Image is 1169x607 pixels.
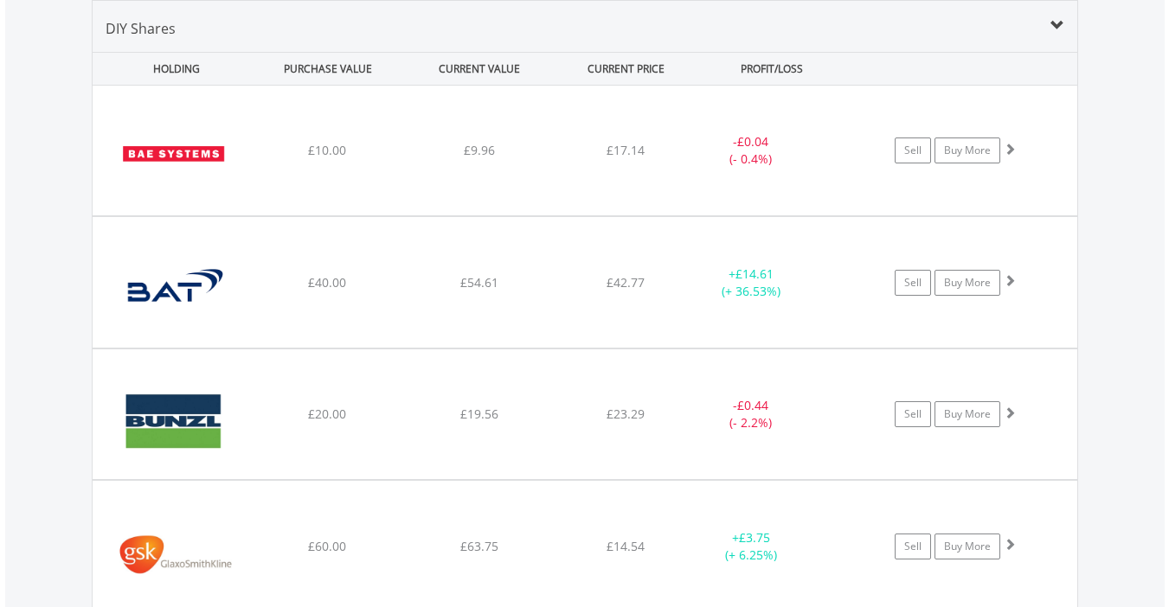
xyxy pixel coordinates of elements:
span: £20.00 [308,406,346,422]
div: CURRENT PRICE [556,53,694,85]
span: £3.75 [739,529,770,546]
div: - (- 0.4%) [686,133,817,168]
a: Buy More [935,534,1000,559]
img: EQU.GBP.GSK.png [101,502,250,606]
div: - (- 2.2%) [686,397,817,431]
div: HOLDING [93,53,251,85]
a: Sell [895,270,931,296]
img: EQU.GBP.BA.png [101,107,250,211]
div: PROFIT/LOSS [698,53,846,85]
span: £14.61 [735,265,774,282]
span: £14.54 [607,538,645,554]
span: £17.14 [607,142,645,158]
a: Buy More [935,270,1000,296]
img: EQU.GBP.BATS.png [101,239,250,342]
div: + (+ 36.53%) [686,265,817,300]
img: EQU.GBP.BNZL.png [101,371,250,475]
span: £54.61 [460,274,498,291]
span: £42.77 [607,274,645,291]
div: PURCHASE VALUE [254,53,402,85]
span: £0.04 [737,133,768,150]
a: Buy More [935,401,1000,427]
span: £10.00 [308,142,346,158]
span: £0.44 [737,397,768,413]
span: £60.00 [308,538,346,554]
span: £63.75 [460,538,498,554]
a: Buy More [935,137,1000,163]
span: DIY Shares [106,19,176,38]
span: £9.96 [464,142,495,158]
span: £40.00 [308,274,346,291]
span: £19.56 [460,406,498,422]
a: Sell [895,534,931,559]
a: Sell [895,137,931,163]
div: + (+ 6.25%) [686,529,817,564]
a: Sell [895,401,931,427]
div: CURRENT VALUE [406,53,554,85]
span: £23.29 [607,406,645,422]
